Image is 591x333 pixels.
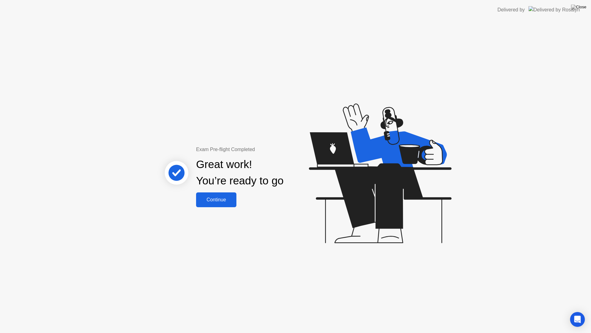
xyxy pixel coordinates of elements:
button: Continue [196,192,236,207]
div: Exam Pre-flight Completed [196,146,323,153]
div: Continue [198,197,235,203]
img: Delivered by Rosalyn [529,6,580,13]
div: Great work! You’re ready to go [196,156,283,189]
div: Delivered by [497,6,525,14]
img: Close [571,5,586,10]
div: Open Intercom Messenger [570,312,585,327]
